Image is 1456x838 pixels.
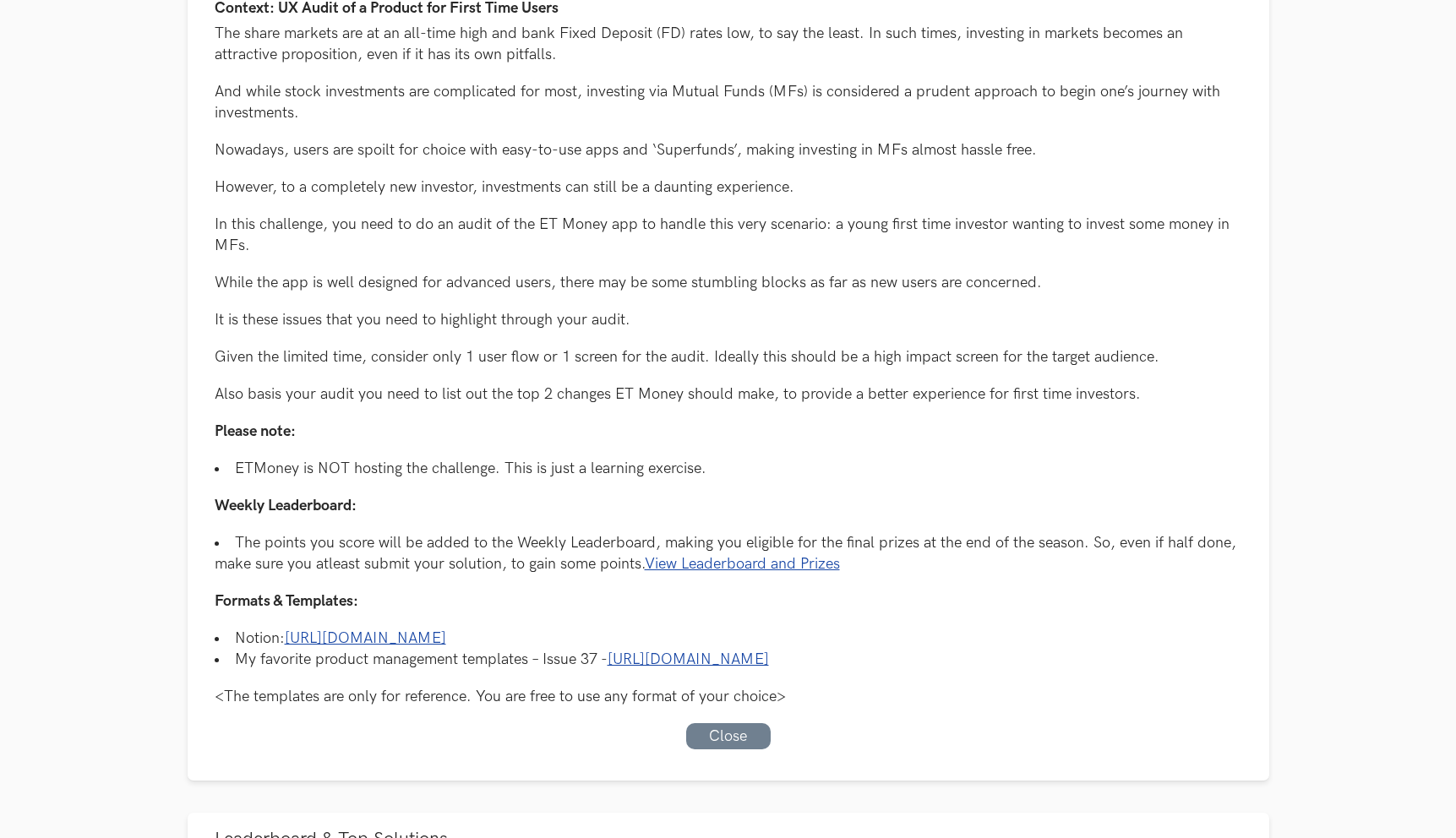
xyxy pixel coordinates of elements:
[215,422,296,440] span: Please note:
[215,214,1242,256] p: In this challenge, you need to do an audit of the ET Money app to handle this very scenario: a yo...
[285,629,446,647] a: [URL][DOMAIN_NAME]
[215,309,1242,330] p: It is these issues that you need to highlight through your audit.
[215,592,358,610] span: Formats & Templates:
[215,649,1242,670] li: My favorite product management templates – Issue 37 -
[215,346,1242,367] p: Given the limited time, consider only 1 user flow or 1 screen for the audit. Ideally this should ...
[215,177,1242,198] p: However, to a completely new investor, investments can still be a daunting experience.
[215,139,1242,161] p: Nowadays, users are spoilt for choice with easy-to-use apps and ‘Superfunds’, making investing in...
[215,497,357,514] span: Weekly Leaderboard:
[686,723,771,749] a: Close
[215,532,1242,574] li: The points you score will be added to the Weekly Leaderboard, making you eligible for the final p...
[608,650,769,668] a: [URL][DOMAIN_NAME]
[215,23,1242,65] p: The share markets are at an all-time high and bank Fixed Deposit (FD) rates low, to say the least...
[215,688,786,705] i: <The templates are only for reference. You are free to use any format of your choice>
[215,628,1242,649] li: Notion:
[215,272,1242,293] p: While the app is well designed for advanced users, there may be some stumbling blocks as far as n...
[215,384,1242,405] p: Also basis your audit you need to list out the top 2 changes ET Money should make, to provide a b...
[645,555,840,573] a: View Leaderboard and Prizes
[215,81,1242,123] p: And while stock investments are complicated for most, investing via Mutual Funds (MFs) is conside...
[215,458,1242,479] li: ETMoney is NOT hosting the challenge. This is just a learning exercise.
